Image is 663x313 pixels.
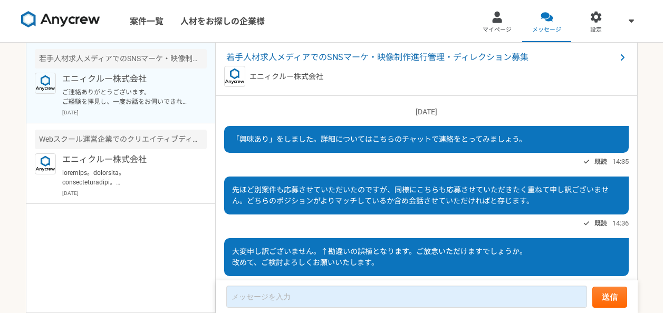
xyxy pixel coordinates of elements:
span: 既読 [594,155,607,168]
p: [DATE] [224,106,629,118]
p: [DATE] [62,109,207,116]
span: 若手人材求人メディアでのSNSマーケ・映像制作進行管理・ディレクション募集 [226,51,616,64]
div: 若手人材求人メディアでのSNSマーケ・映像制作進行管理・ディレクション募集 [35,49,207,69]
p: loremips。dolorsita。 consecteturadipi。 〈elit〉 ・seDD（ei・tem）incid・ut・laboreet ・doloremagnaa6eni・adm... [62,168,193,187]
span: メッセージ [532,26,561,34]
span: マイページ [483,26,512,34]
img: 8DqYSo04kwAAAAASUVORK5CYII= [21,11,100,28]
img: logo_text_blue_01.png [35,73,56,94]
p: ご連絡ありがとうございます。 ご経験を拝見し、一度お話をお伺いできればと考えておりますが、時給含め業務内容などの条件は[PERSON_NAME]様の希望範囲になりますでしょうか？ 単価が合わない... [62,87,193,106]
p: エニィクルー株式会社 [62,73,193,85]
p: [DATE] [62,189,207,197]
div: Webスクール運営企業でのクリエイティブディレクター業務 [35,130,207,149]
span: 「興味あり」をしました。詳細についてはこちらのチャットで連絡をとってみましょう。 [232,135,526,143]
span: 14:38 [612,280,629,290]
span: 大変申し訳ございません。↑勘違いの誤植となります。ご放念いただけますでしょうか。 改めて、ご検討よろしくお願いいたします。 [232,247,527,267]
button: 送信 [592,287,627,308]
span: 既読 [594,278,607,291]
span: 14:35 [612,156,629,167]
img: logo_text_blue_01.png [224,66,245,87]
img: logo_text_blue_01.png [35,153,56,174]
span: 設定 [590,26,602,34]
span: 14:36 [612,218,629,228]
span: 先ほど別案件も応募させていただいたのですが、同様にこちらも応募させていただきたく重ねて申し訳ございません。どちらのポジションがよりマッチしているか含め会話させていただければと存じます。 [232,185,609,205]
span: 既読 [594,217,607,230]
p: エニィクルー株式会社 [249,71,323,82]
p: エニィクルー株式会社 [62,153,193,166]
